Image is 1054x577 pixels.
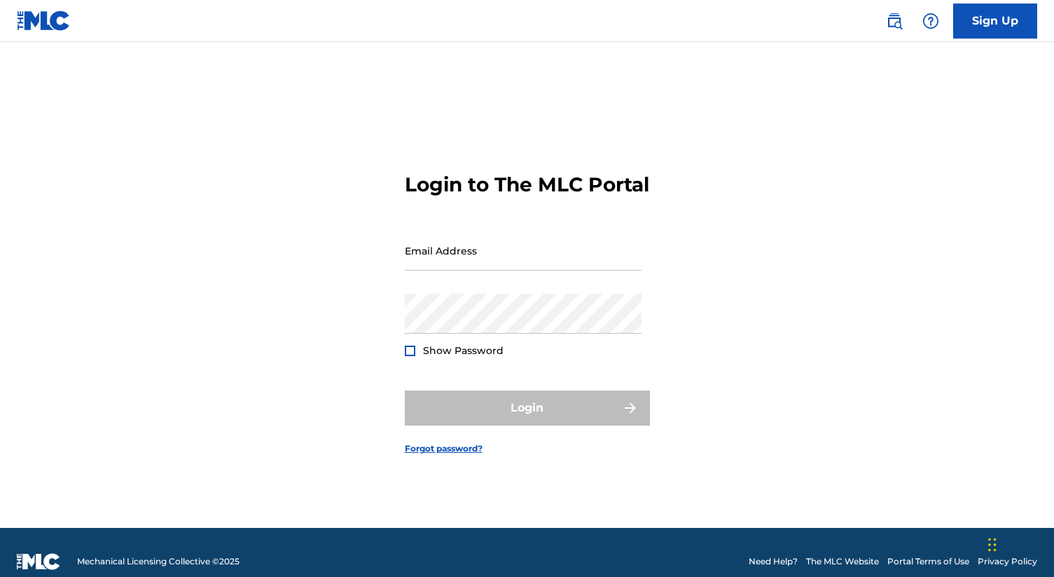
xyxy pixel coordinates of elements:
[917,7,945,35] div: Help
[953,4,1037,39] a: Sign Up
[17,11,71,31] img: MLC Logo
[886,13,903,29] img: search
[922,13,939,29] img: help
[978,555,1037,568] a: Privacy Policy
[77,555,240,568] span: Mechanical Licensing Collective © 2025
[17,553,60,570] img: logo
[887,555,969,568] a: Portal Terms of Use
[405,442,483,455] a: Forgot password?
[405,172,649,197] h3: Login to The MLC Portal
[880,7,908,35] a: Public Search
[988,524,997,566] div: Drag
[749,555,798,568] a: Need Help?
[806,555,879,568] a: The MLC Website
[984,510,1054,577] iframe: Chat Widget
[423,344,504,357] span: Show Password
